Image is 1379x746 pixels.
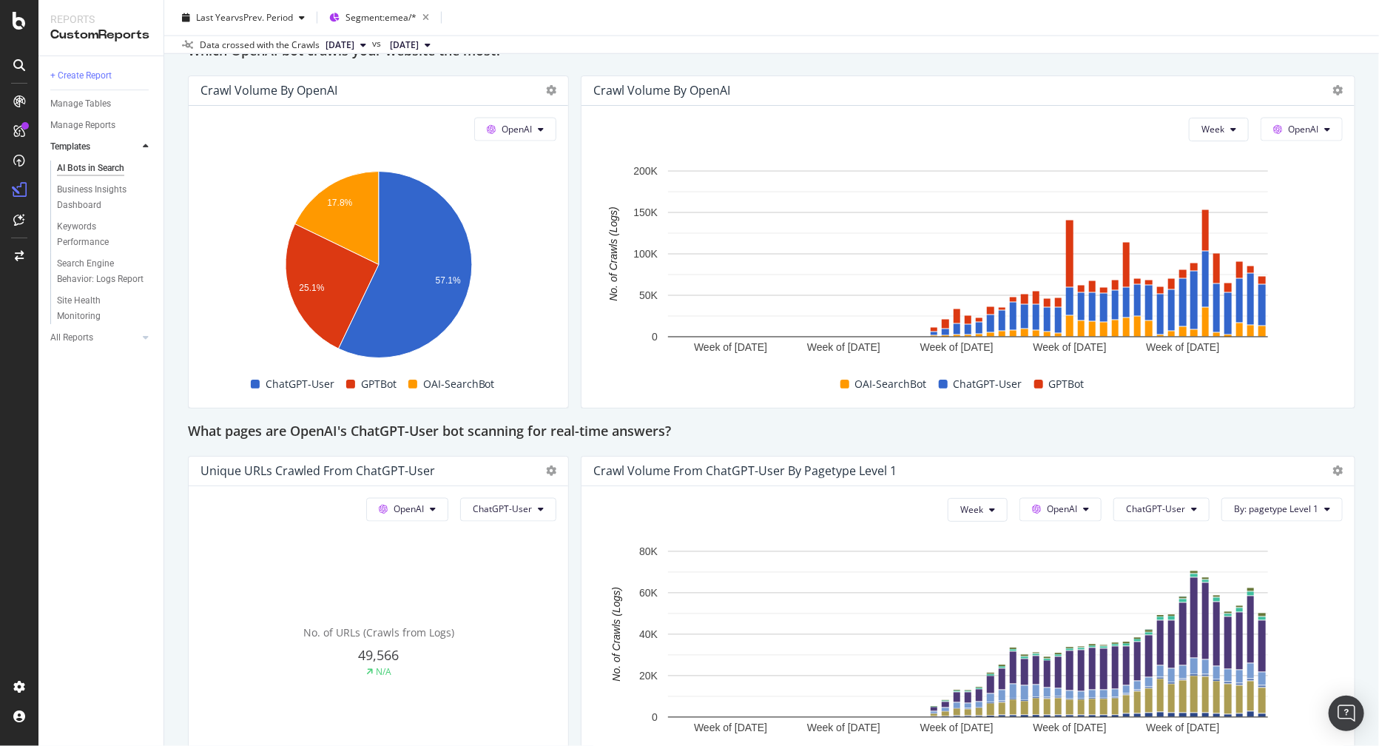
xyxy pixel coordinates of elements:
[639,289,658,301] text: 50K
[1189,118,1249,141] button: Week
[188,75,569,409] div: Crawl Volume by OpenAIOpenAIA chart.ChatGPT-UserGPTBotOAI-SearchBot
[299,283,324,294] text: 25.1%
[188,420,1355,444] div: What pages are OpenAI's ChatGPT-User bot scanning for real-time answers?
[593,164,1343,372] svg: A chart.
[639,670,658,682] text: 20K
[634,248,658,260] text: 100K
[473,503,532,516] span: ChatGPT-User
[384,36,436,54] button: [DATE]
[694,342,767,354] text: Week of [DATE]
[1126,503,1185,516] span: ChatGPT-User
[920,722,994,734] text: Week of [DATE]
[920,342,994,354] text: Week of [DATE]
[960,503,983,516] span: Week
[361,375,397,393] span: GPTBot
[1288,123,1318,135] span: OpenAI
[1049,375,1085,393] span: GPTBot
[57,161,124,176] div: AI Bots in Search
[460,498,556,522] button: ChatGPT-User
[57,219,140,250] div: Keywords Performance
[1234,503,1318,516] span: By: pagetype Level 1
[1261,118,1343,141] button: OpenAI
[954,375,1022,393] span: ChatGPT-User
[366,498,448,522] button: OpenAI
[200,38,320,52] div: Data crossed with the Crawls
[327,198,352,208] text: 17.8%
[807,722,880,734] text: Week of [DATE]
[1201,123,1224,135] span: Week
[1034,722,1107,734] text: Week of [DATE]
[50,139,90,155] div: Templates
[188,420,671,444] h2: What pages are OpenAI's ChatGPT-User bot scanning for real-time answers?
[235,11,293,24] span: vs Prev. Period
[50,27,152,44] div: CustomReports
[57,182,142,213] div: Business Insights Dashboard
[176,6,311,30] button: Last YearvsPrev. Period
[376,665,391,678] div: N/A
[196,11,235,24] span: Last Year
[694,722,767,734] text: Week of [DATE]
[1047,503,1077,516] span: OpenAI
[607,207,619,302] text: No. of Crawls (Logs)
[50,12,152,27] div: Reports
[948,498,1008,522] button: Week
[303,625,454,639] span: No. of URLs (Crawls from Logs)
[50,96,153,112] a: Manage Tables
[634,206,658,218] text: 150K
[50,118,153,133] a: Manage Reports
[50,330,138,346] a: All Reports
[502,123,532,135] span: OpenAI
[345,11,417,24] span: Segment: emea/*
[57,293,153,324] a: Site Health Monitoring
[57,293,140,324] div: Site Health Monitoring
[1113,498,1210,522] button: ChatGPT-User
[320,36,372,54] button: [DATE]
[581,75,1355,409] div: Crawl Volume by OpenAIWeekOpenAIA chart.OAI-SearchBotChatGPT-UserGPTBot
[200,83,337,98] div: Crawl Volume by OpenAI
[474,118,556,141] button: OpenAI
[50,68,112,84] div: + Create Report
[593,83,730,98] div: Crawl Volume by OpenAI
[50,118,115,133] div: Manage Reports
[326,38,354,52] span: 2025 Oct. 8th
[1147,342,1220,354] text: Week of [DATE]
[1329,696,1364,731] div: Open Intercom Messenger
[50,96,111,112] div: Manage Tables
[436,275,461,286] text: 57.1%
[1221,498,1343,522] button: By: pagetype Level 1
[57,219,153,250] a: Keywords Performance
[266,375,334,393] span: ChatGPT-User
[653,711,658,723] text: 0
[1019,498,1102,522] button: OpenAI
[57,256,144,287] div: Search Engine Behavior: Logs Report
[639,587,658,599] text: 60K
[593,463,897,478] div: Crawl Volume from ChatGPT-User by pagetype Level 1
[639,545,658,557] text: 80K
[610,588,622,682] text: No. of Crawls (Logs)
[50,68,153,84] a: + Create Report
[50,330,93,346] div: All Reports
[57,256,153,287] a: Search Engine Behavior: Logs Report
[1034,342,1107,354] text: Week of [DATE]
[358,646,399,664] span: 49,566
[639,628,658,640] text: 40K
[653,331,658,343] text: 0
[50,139,138,155] a: Templates
[57,161,153,176] a: AI Bots in Search
[200,164,557,372] svg: A chart.
[1147,722,1220,734] text: Week of [DATE]
[200,463,435,478] div: Unique URLs Crawled from ChatGPT-User
[372,37,384,50] span: vs
[394,503,424,516] span: OpenAI
[390,38,419,52] span: 2025 Feb. 28th
[807,342,880,354] text: Week of [DATE]
[57,182,153,213] a: Business Insights Dashboard
[855,375,927,393] span: OAI-SearchBot
[323,6,435,30] button: Segment:emea/*
[423,375,495,393] span: OAI-SearchBot
[634,165,658,177] text: 200K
